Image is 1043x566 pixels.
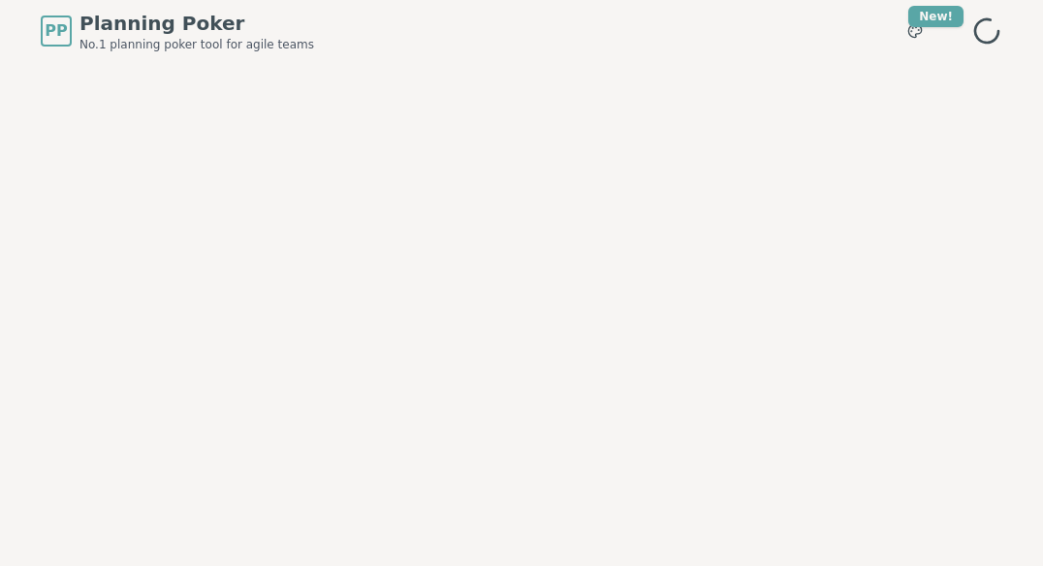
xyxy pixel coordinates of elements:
[79,10,314,37] span: Planning Poker
[79,37,314,52] span: No.1 planning poker tool for agile teams
[898,14,932,48] button: New!
[45,19,67,43] span: PP
[908,6,964,27] div: New!
[41,10,314,52] a: PPPlanning PokerNo.1 planning poker tool for agile teams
